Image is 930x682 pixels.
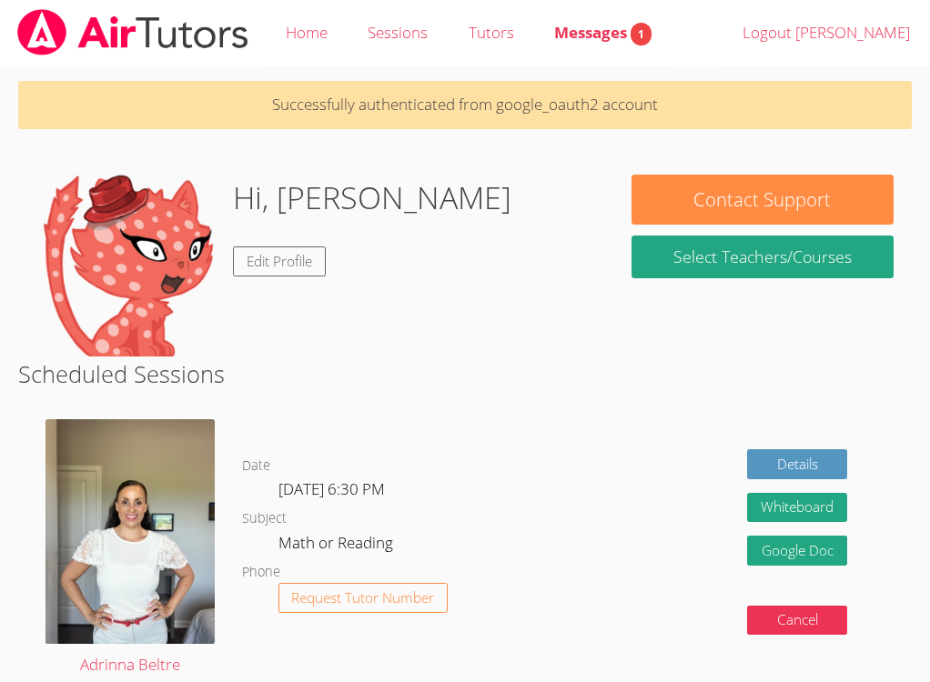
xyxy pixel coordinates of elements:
[242,507,287,530] dt: Subject
[278,478,385,499] span: [DATE] 6:30 PM
[747,536,847,566] a: Google Doc
[747,449,847,479] a: Details
[242,561,280,584] dt: Phone
[747,606,847,636] button: Cancel
[18,356,911,391] h2: Scheduled Sessions
[291,591,434,605] span: Request Tutor Number
[278,583,449,613] button: Request Tutor Number
[278,530,397,561] dd: Math or Reading
[233,175,511,221] h1: Hi, [PERSON_NAME]
[632,236,894,278] a: Select Teachers/Courses
[632,175,894,225] button: Contact Support
[18,81,911,129] p: Successfully authenticated from google_oauth2 account
[15,9,250,55] img: airtutors_banner-c4298cdbf04f3fff15de1276eac7730deb9818008684d7c2e4769d2f7ddbe033.png
[45,419,214,644] img: IMG_9685.jpeg
[36,175,218,356] img: default.png
[45,419,214,678] a: Adrinna Beltre
[631,23,652,45] span: 1
[233,246,326,276] a: Edit Profile
[554,22,652,43] span: Messages
[242,455,270,477] dt: Date
[747,493,847,523] button: Whiteboard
